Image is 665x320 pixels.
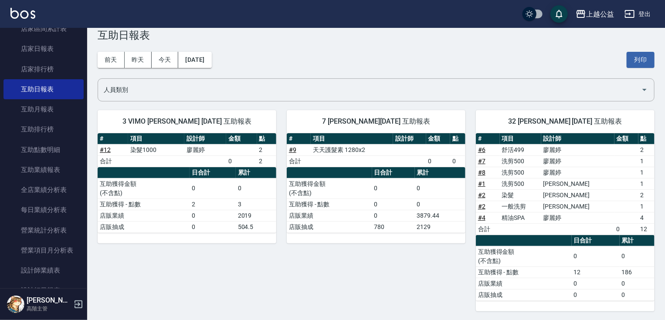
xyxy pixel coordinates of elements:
[541,212,614,223] td: 廖麗婷
[500,167,541,178] td: 洗剪500
[478,146,485,153] a: #6
[257,144,276,155] td: 2
[190,167,236,179] th: 日合計
[372,221,415,232] td: 780
[128,144,184,155] td: 染髮1000
[415,178,465,199] td: 0
[426,133,450,145] th: 金額
[10,8,35,19] img: Logo
[102,82,638,98] input: 人員名稱
[236,210,276,221] td: 2019
[541,167,614,178] td: 廖麗婷
[500,212,541,223] td: 精油SPA
[3,39,84,59] a: 店家日報表
[311,133,393,145] th: 項目
[478,180,485,187] a: #1
[236,221,276,232] td: 504.5
[152,52,179,68] button: 今天
[638,83,651,97] button: Open
[100,146,111,153] a: #12
[98,52,125,68] button: 前天
[541,201,614,212] td: [PERSON_NAME]
[257,155,276,167] td: 2
[638,223,655,235] td: 12
[638,201,655,212] td: 1
[541,155,614,167] td: 廖麗婷
[638,189,655,201] td: 2
[236,199,276,210] td: 3
[500,189,541,201] td: 染髮
[128,133,184,145] th: 項目
[178,52,211,68] button: [DATE]
[541,144,614,155] td: 廖麗婷
[614,223,638,235] td: 0
[236,167,276,179] th: 累計
[287,199,372,210] td: 互助獲得 - 點數
[586,9,614,20] div: 上越公益
[287,210,372,221] td: 店販業績
[638,155,655,167] td: 1
[190,221,236,232] td: 0
[125,52,152,68] button: 昨天
[98,29,655,41] h3: 互助日報表
[98,178,190,199] td: 互助獲得金額 (不含點)
[226,133,257,145] th: 金額
[572,246,620,266] td: 0
[478,169,485,176] a: #8
[476,289,572,300] td: 店販抽成
[184,144,226,155] td: 廖麗婷
[3,220,84,240] a: 營業統計分析表
[476,235,655,301] table: a dense table
[184,133,226,145] th: 設計師
[476,246,572,266] td: 互助獲得金額 (不含點)
[620,266,655,278] td: 186
[476,133,500,145] th: #
[372,199,415,210] td: 0
[287,167,465,233] table: a dense table
[476,266,572,278] td: 互助獲得 - 點數
[415,199,465,210] td: 0
[190,210,236,221] td: 0
[3,180,84,200] a: 全店業績分析表
[478,214,485,221] a: #4
[297,117,455,126] span: 7 [PERSON_NAME][DATE] 互助報表
[3,160,84,180] a: 互助業績報表
[3,19,84,39] a: 店家區間累計表
[372,210,415,221] td: 0
[450,155,465,167] td: 0
[476,278,572,289] td: 店販業績
[98,133,128,145] th: #
[98,155,128,167] td: 合計
[190,178,236,199] td: 0
[614,133,638,145] th: 金額
[287,155,311,167] td: 合計
[311,144,393,155] td: 天天護髮素 1280x2
[287,133,465,167] table: a dense table
[393,133,426,145] th: 設計師
[108,117,266,126] span: 3 VIMO [PERSON_NAME] [DATE] 互助報表
[372,178,415,199] td: 0
[572,278,620,289] td: 0
[27,296,71,305] h5: [PERSON_NAME]
[98,221,190,232] td: 店販抽成
[257,133,276,145] th: 點
[3,280,84,300] a: 設計師日報表
[287,133,311,145] th: #
[638,178,655,189] td: 1
[572,5,617,23] button: 上越公益
[500,155,541,167] td: 洗剪500
[620,289,655,300] td: 0
[98,210,190,221] td: 店販業績
[638,167,655,178] td: 1
[27,305,71,313] p: 高階主管
[3,200,84,220] a: 每日業績分析表
[3,260,84,280] a: 設計師業績表
[541,133,614,145] th: 設計師
[3,140,84,160] a: 互助點數明細
[450,133,465,145] th: 點
[478,192,485,199] a: #2
[372,167,415,179] th: 日合計
[541,189,614,201] td: [PERSON_NAME]
[500,201,541,212] td: 一般洗剪
[3,240,84,260] a: 營業項目月分析表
